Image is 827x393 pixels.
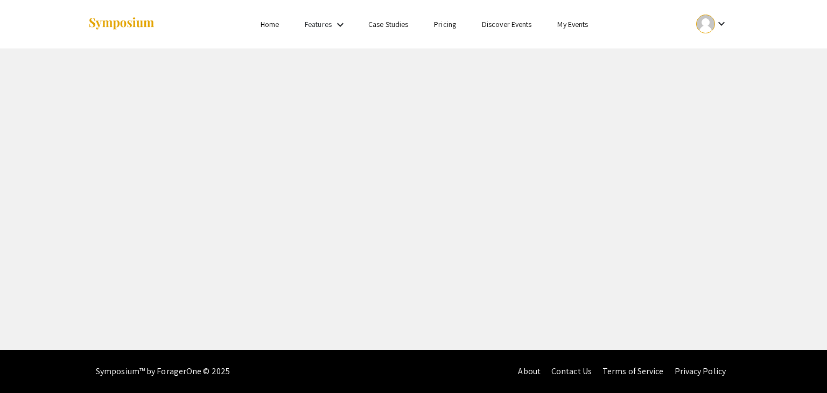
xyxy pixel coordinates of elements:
a: About [518,366,541,377]
a: Privacy Policy [675,366,726,377]
mat-icon: Expand Features list [334,18,347,31]
a: My Events [557,19,588,29]
a: Terms of Service [602,366,664,377]
button: Expand account dropdown [685,12,739,36]
a: Contact Us [551,366,592,377]
a: Discover Events [482,19,532,29]
a: Home [261,19,279,29]
a: Case Studies [368,19,408,29]
div: Symposium™ by ForagerOne © 2025 [96,350,230,393]
img: Symposium by ForagerOne [88,17,155,31]
mat-icon: Expand account dropdown [715,17,728,30]
a: Pricing [434,19,456,29]
a: Features [305,19,332,29]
